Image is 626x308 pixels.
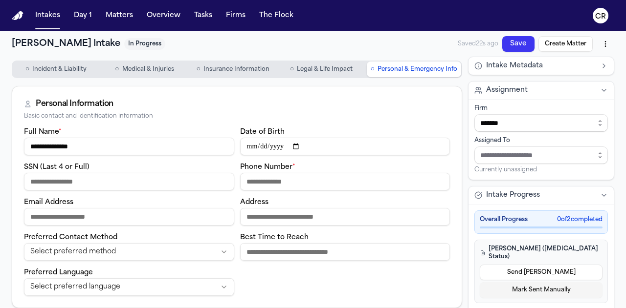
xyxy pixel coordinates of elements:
[24,113,450,120] div: Basic contact and identification information
[597,35,614,53] button: More actions
[115,64,119,74] span: ○
[25,64,29,74] span: ○
[480,245,603,261] h4: [PERSON_NAME] ([MEDICAL_DATA] Status)
[222,7,249,24] button: Firms
[502,36,535,52] button: Save
[486,85,528,95] span: Assignment
[474,114,608,132] input: Select firm
[469,82,614,99] button: Assignment
[371,64,375,74] span: ○
[143,7,184,24] button: Overview
[31,7,64,24] button: Intakes
[469,57,614,75] button: Intake Metadata
[12,11,23,21] a: Home
[24,128,62,136] label: Full Name
[240,164,295,171] label: Phone Number
[486,61,543,71] span: Intake Metadata
[290,64,294,74] span: ○
[13,62,99,77] button: Go to Incident & Liability
[24,138,234,155] input: Full name
[480,265,603,280] button: Send [PERSON_NAME]
[240,173,450,190] input: Phone number
[240,138,450,155] input: Date of birth
[12,11,23,21] img: Finch Logo
[70,7,96,24] button: Day 1
[538,36,593,52] button: Create Matter
[32,65,87,73] span: Incident & Liability
[240,243,450,261] input: Best time to reach
[196,64,200,74] span: ○
[474,137,608,144] div: Assigned To
[190,62,276,77] button: Go to Insurance Information
[480,282,603,298] button: Mark Sent Manually
[101,62,188,77] button: Go to Medical & Injuries
[24,234,117,241] label: Preferred Contact Method
[240,234,309,241] label: Best Time to Reach
[240,199,268,206] label: Address
[24,164,89,171] label: SSN (Last 4 or Full)
[240,208,450,226] input: Address
[255,7,297,24] button: The Flock
[474,104,608,112] div: Firm
[469,186,614,204] button: Intake Progress
[12,37,120,51] h1: [PERSON_NAME] Intake
[36,98,113,110] div: Personal Information
[486,190,540,200] span: Intake Progress
[102,7,137,24] button: Matters
[24,269,93,276] label: Preferred Language
[480,216,528,224] span: Overall Progress
[557,216,603,224] span: 0 of 2 completed
[124,38,165,50] span: In Progress
[24,208,234,226] input: Email address
[122,65,174,73] span: Medical & Injuries
[474,146,608,164] input: Assign to staff member
[240,128,285,136] label: Date of Birth
[297,65,353,73] span: Legal & Life Impact
[378,65,457,73] span: Personal & Emergency Info
[367,62,461,77] button: Go to Personal & Emergency Info
[190,7,216,24] button: Tasks
[24,199,73,206] label: Email Address
[458,40,498,48] span: Saved 22s ago
[474,166,537,174] span: Currently unassigned
[24,173,234,190] input: SSN
[203,65,269,73] span: Insurance Information
[278,62,365,77] button: Go to Legal & Life Impact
